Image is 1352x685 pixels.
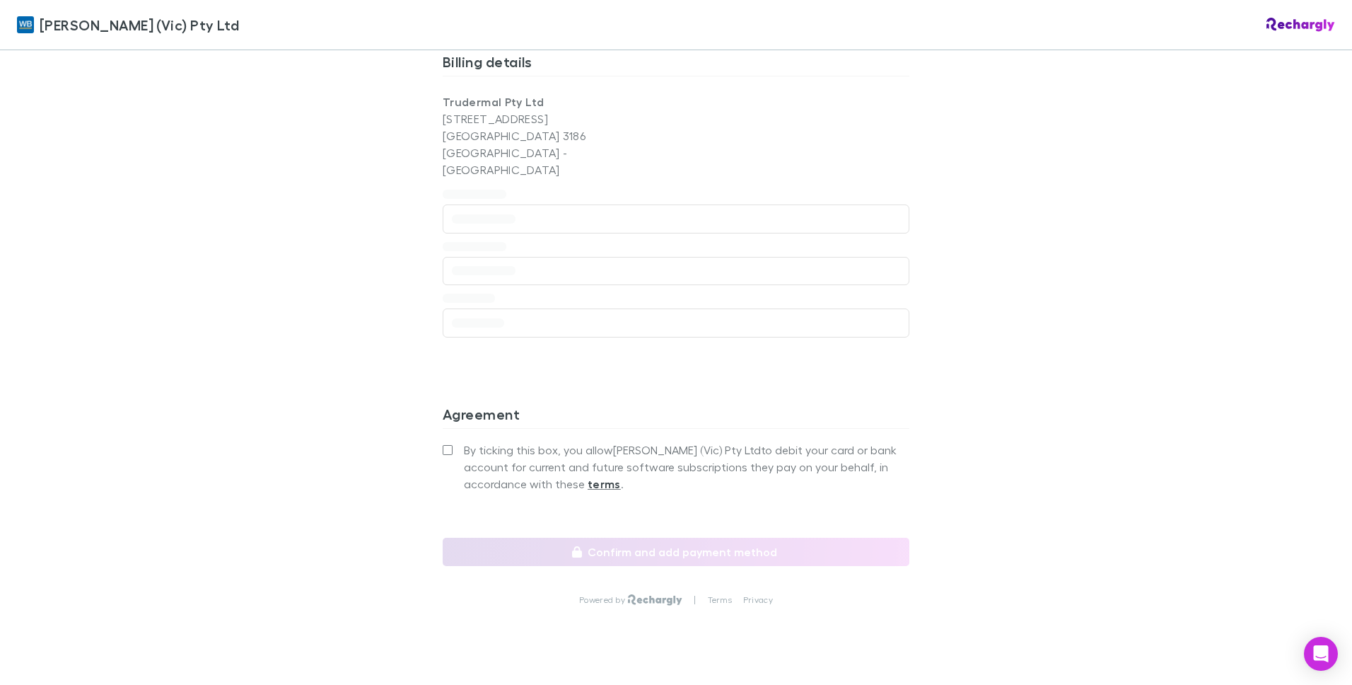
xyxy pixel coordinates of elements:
[443,538,909,566] button: Confirm and add payment method
[1304,637,1338,671] div: Open Intercom Messenger
[694,594,696,606] p: |
[1266,18,1335,32] img: Rechargly Logo
[579,594,628,606] p: Powered by
[443,93,676,110] p: Trudermal Pty Ltd
[40,14,239,35] span: [PERSON_NAME] (Vic) Pty Ltd
[743,594,773,606] a: Privacy
[17,16,34,33] img: William Buck (Vic) Pty Ltd's Logo
[443,53,909,76] h3: Billing details
[443,144,676,178] p: [GEOGRAPHIC_DATA] - [GEOGRAPHIC_DATA]
[443,127,676,144] p: [GEOGRAPHIC_DATA] 3186
[588,477,621,491] strong: terms
[443,405,909,428] h3: Agreement
[628,594,682,606] img: Rechargly Logo
[464,442,909,493] span: By ticking this box, you allow [PERSON_NAME] (Vic) Pty Ltd to debit your card or bank account for...
[443,110,676,127] p: [STREET_ADDRESS]
[708,594,732,606] a: Terms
